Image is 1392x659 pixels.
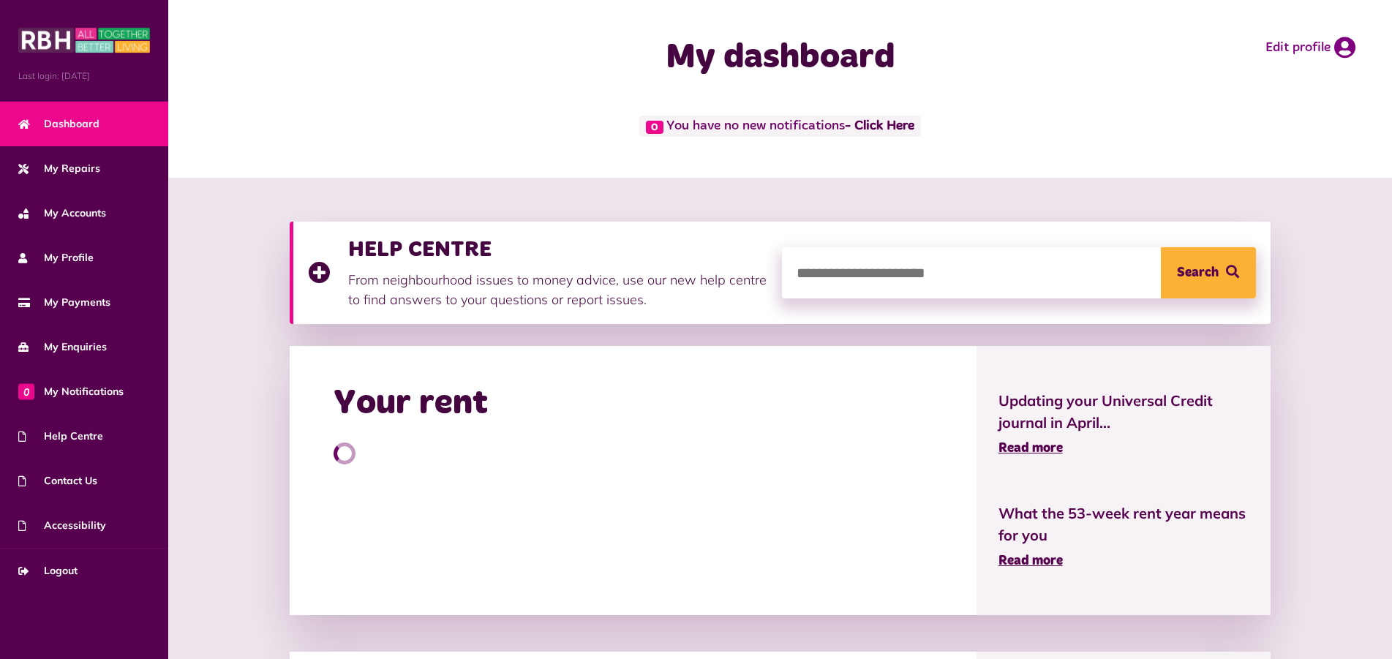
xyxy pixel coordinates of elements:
span: Updating your Universal Credit journal in April... [998,390,1249,434]
span: Dashboard [18,116,99,132]
img: MyRBH [18,26,150,55]
h1: My dashboard [489,37,1072,79]
span: My Enquiries [18,339,107,355]
span: 0 [646,121,663,134]
a: Updating your Universal Credit journal in April... Read more [998,390,1249,459]
button: Search [1161,247,1256,298]
span: Read more [998,554,1063,568]
span: My Profile [18,250,94,266]
span: My Notifications [18,384,124,399]
span: My Payments [18,295,110,310]
span: What the 53-week rent year means for you [998,502,1249,546]
p: From neighbourhood issues to money advice, use our new help centre to find answers to your questi... [348,270,767,309]
span: Accessibility [18,518,106,533]
a: Edit profile [1265,37,1355,59]
span: Search [1177,247,1219,298]
span: My Accounts [18,206,106,221]
span: Last login: [DATE] [18,69,150,83]
span: My Repairs [18,161,100,176]
h3: HELP CENTRE [348,236,767,263]
span: Read more [998,442,1063,455]
span: 0 [18,383,34,399]
h2: Your rent [334,383,488,425]
a: - Click Here [845,120,914,133]
span: You have no new notifications [639,116,921,137]
span: Help Centre [18,429,103,444]
span: Contact Us [18,473,97,489]
a: What the 53-week rent year means for you Read more [998,502,1249,571]
span: Logout [18,563,78,579]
